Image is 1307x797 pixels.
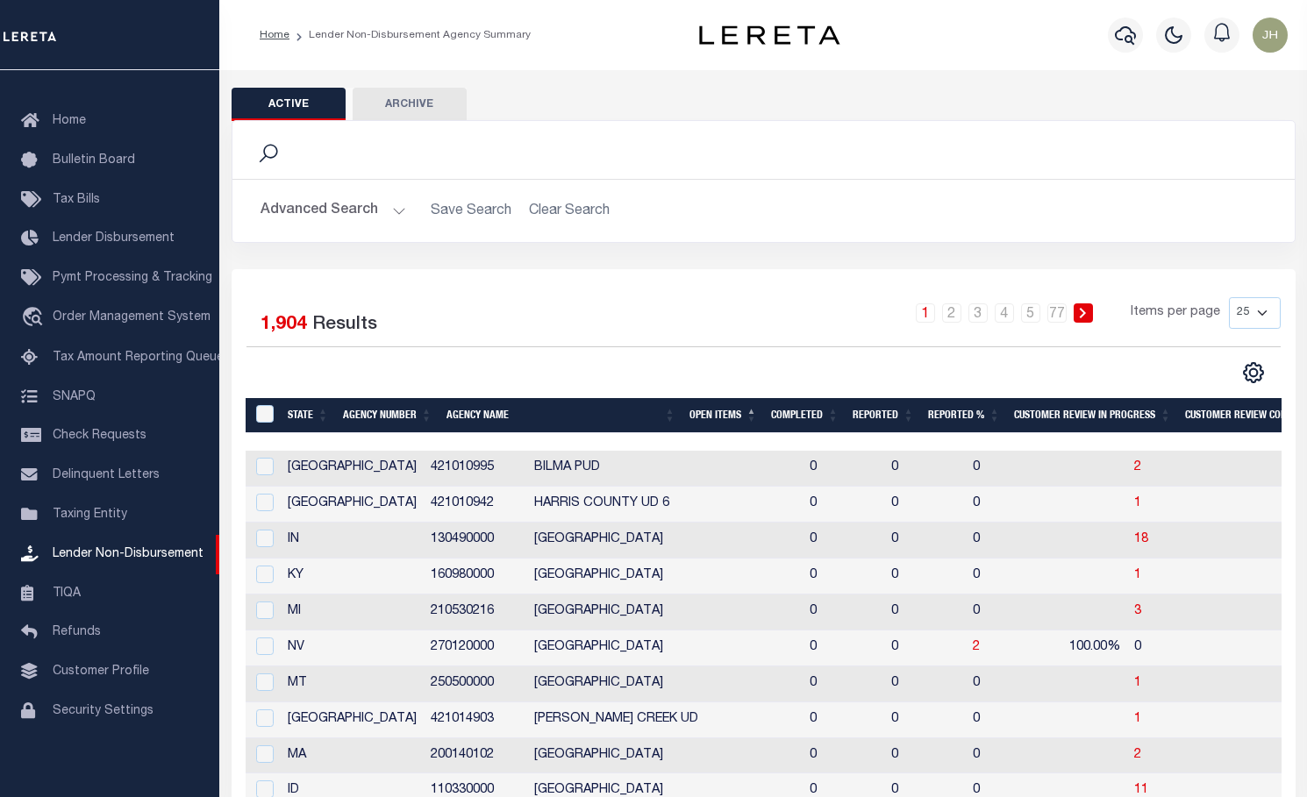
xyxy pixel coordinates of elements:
[966,666,1041,702] td: 0
[527,594,803,630] td: [GEOGRAPHIC_DATA]
[53,194,100,206] span: Tax Bills
[281,702,424,738] td: [GEOGRAPHIC_DATA]
[527,523,803,559] td: [GEOGRAPHIC_DATA]
[281,559,424,594] td: KY
[260,30,289,40] a: Home
[527,487,803,523] td: HARRIS COUNTY UD 6
[884,451,966,487] td: 0
[1134,784,1148,796] a: 11
[281,738,424,774] td: MA
[53,390,96,402] span: SNAPQ
[424,523,527,559] td: 130490000
[803,738,884,774] td: 0
[803,451,884,487] td: 0
[1021,303,1040,323] a: 5
[699,25,839,45] img: logo-dark.svg
[966,523,1041,559] td: 0
[1134,461,1141,473] a: 2
[281,487,424,523] td: [GEOGRAPHIC_DATA]
[527,702,803,738] td: [PERSON_NAME] CREEK UD
[424,487,527,523] td: 421010942
[281,666,424,702] td: MT
[1134,749,1141,761] a: 2
[53,154,135,167] span: Bulletin Board
[1134,569,1141,581] a: 1
[53,665,149,678] span: Customer Profile
[281,398,336,434] th: State: activate to sort column ascending
[1041,630,1127,666] td: 100.00%
[527,451,803,487] td: BILMA PUD
[966,594,1041,630] td: 0
[53,548,204,560] span: Lender Non-Disbursement
[424,559,527,594] td: 160980000
[53,352,224,364] span: Tax Amount Reporting Queue
[246,398,281,434] th: MBACode
[53,232,175,245] span: Lender Disbursement
[803,523,884,559] td: 0
[803,559,884,594] td: 0
[803,487,884,523] td: 0
[1134,713,1141,725] a: 1
[261,194,406,228] button: Advanced Search
[884,738,966,774] td: 0
[21,307,49,330] i: travel_explore
[1253,18,1288,53] img: svg+xml;base64,PHN2ZyB4bWxucz0iaHR0cDovL3d3dy53My5vcmcvMjAwMC9zdmciIHBvaW50ZXItZXZlbnRzPSJub25lIi...
[424,738,527,774] td: 200140102
[424,702,527,738] td: 421014903
[527,559,803,594] td: [GEOGRAPHIC_DATA]
[846,398,921,434] th: Reported: activate to sort column ascending
[1134,677,1141,689] a: 1
[1007,398,1178,434] th: Customer Review In Progress: activate to sort column ascending
[764,398,846,434] th: Completed: activate to sort column ascending
[884,559,966,594] td: 0
[353,88,467,121] button: Archive
[424,666,527,702] td: 250500000
[232,88,346,121] button: Active
[884,487,966,523] td: 0
[968,303,988,323] a: 3
[53,469,160,481] span: Delinquent Letters
[281,523,424,559] td: IN
[966,559,1041,594] td: 0
[53,311,211,324] span: Order Management System
[1131,303,1220,323] span: Items per page
[966,702,1041,738] td: 0
[53,272,212,284] span: Pymt Processing & Tracking
[424,451,527,487] td: 421010995
[527,666,803,702] td: [GEOGRAPHIC_DATA]
[884,702,966,738] td: 0
[53,705,154,717] span: Security Settings
[803,630,884,666] td: 0
[439,398,683,434] th: Agency Name: activate to sort column ascending
[53,430,146,442] span: Check Requests
[916,303,935,323] a: 1
[803,594,884,630] td: 0
[1047,303,1067,323] a: 77
[966,738,1041,774] td: 0
[1134,605,1141,617] span: 3
[921,398,1007,434] th: Reported %: activate to sort column ascending
[1134,497,1141,509] a: 1
[281,594,424,630] td: MI
[424,630,527,666] td: 270120000
[884,523,966,559] td: 0
[942,303,961,323] a: 2
[803,666,884,702] td: 0
[527,738,803,774] td: [GEOGRAPHIC_DATA]
[682,398,764,434] th: Open Items: activate to sort column descending
[995,303,1014,323] a: 4
[53,626,101,638] span: Refunds
[884,666,966,702] td: 0
[966,487,1041,523] td: 0
[973,641,980,653] a: 2
[312,311,377,339] label: Results
[1127,630,1298,666] td: 0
